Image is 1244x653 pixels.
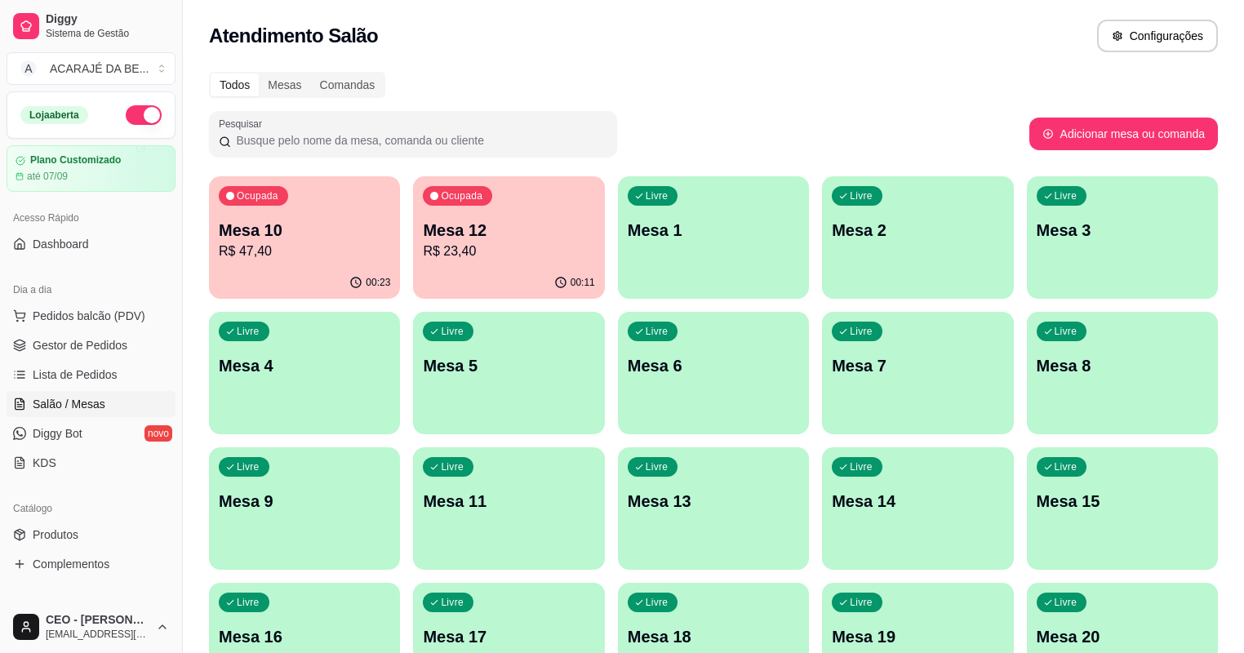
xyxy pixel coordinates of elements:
[441,325,464,338] p: Livre
[1037,490,1208,513] p: Mesa 15
[832,354,1003,377] p: Mesa 7
[259,73,310,96] div: Mesas
[30,154,121,167] article: Plano Customizado
[646,189,669,202] p: Livre
[7,277,175,303] div: Dia a dia
[33,236,89,252] span: Dashboard
[7,7,175,46] a: DiggySistema de Gestão
[1037,354,1208,377] p: Mesa 8
[822,312,1013,434] button: LivreMesa 7
[46,12,169,27] span: Diggy
[237,325,260,338] p: Livre
[832,490,1003,513] p: Mesa 14
[209,447,400,570] button: LivreMesa 9
[618,447,809,570] button: LivreMesa 13
[1097,20,1218,52] button: Configurações
[1029,118,1218,150] button: Adicionar mesa ou comanda
[7,52,175,85] button: Select a team
[7,551,175,577] a: Complementos
[850,460,873,473] p: Livre
[237,189,278,202] p: Ocupada
[7,607,175,646] button: CEO - [PERSON_NAME][EMAIL_ADDRESS][DOMAIN_NAME]
[46,628,149,641] span: [EMAIL_ADDRESS][DOMAIN_NAME]
[46,613,149,628] span: CEO - [PERSON_NAME]
[1055,460,1077,473] p: Livre
[7,450,175,476] a: KDS
[628,354,799,377] p: Mesa 6
[1027,176,1218,299] button: LivreMesa 3
[628,625,799,648] p: Mesa 18
[618,176,809,299] button: LivreMesa 1
[1037,219,1208,242] p: Mesa 3
[219,117,268,131] label: Pesquisar
[1037,625,1208,648] p: Mesa 20
[413,447,604,570] button: LivreMesa 11
[646,596,669,609] p: Livre
[231,132,607,149] input: Pesquisar
[413,176,604,299] button: OcupadaMesa 12R$ 23,4000:11
[832,625,1003,648] p: Mesa 19
[1027,312,1218,434] button: LivreMesa 8
[311,73,384,96] div: Comandas
[237,460,260,473] p: Livre
[209,312,400,434] button: LivreMesa 4
[33,526,78,543] span: Produtos
[628,490,799,513] p: Mesa 13
[33,308,145,324] span: Pedidos balcão (PDV)
[423,490,594,513] p: Mesa 11
[33,337,127,353] span: Gestor de Pedidos
[7,391,175,417] a: Salão / Mesas
[237,596,260,609] p: Livre
[33,556,109,572] span: Complementos
[219,490,390,513] p: Mesa 9
[7,205,175,231] div: Acesso Rápido
[7,231,175,257] a: Dashboard
[618,312,809,434] button: LivreMesa 6
[46,27,169,40] span: Sistema de Gestão
[33,366,118,383] span: Lista de Pedidos
[219,242,390,261] p: R$ 47,40
[7,420,175,446] a: Diggy Botnovo
[441,596,464,609] p: Livre
[7,145,175,192] a: Plano Customizadoaté 07/09
[219,354,390,377] p: Mesa 4
[209,176,400,299] button: OcupadaMesa 10R$ 47,4000:23
[211,73,259,96] div: Todos
[1055,325,1077,338] p: Livre
[209,23,378,49] h2: Atendimento Salão
[50,60,149,77] div: ACARAJÉ DA BE ...
[33,396,105,412] span: Salão / Mesas
[7,522,175,548] a: Produtos
[126,105,162,125] button: Alterar Status
[423,242,594,261] p: R$ 23,40
[441,189,482,202] p: Ocupada
[850,596,873,609] p: Livre
[646,325,669,338] p: Livre
[7,495,175,522] div: Catálogo
[366,276,390,289] p: 00:23
[20,106,88,124] div: Loja aberta
[413,312,604,434] button: LivreMesa 5
[423,354,594,377] p: Mesa 5
[20,60,37,77] span: A
[1055,596,1077,609] p: Livre
[219,219,390,242] p: Mesa 10
[33,425,82,442] span: Diggy Bot
[850,189,873,202] p: Livre
[423,625,594,648] p: Mesa 17
[441,460,464,473] p: Livre
[1055,189,1077,202] p: Livre
[571,276,595,289] p: 00:11
[628,219,799,242] p: Mesa 1
[822,176,1013,299] button: LivreMesa 2
[850,325,873,338] p: Livre
[219,625,390,648] p: Mesa 16
[33,455,56,471] span: KDS
[7,332,175,358] a: Gestor de Pedidos
[423,219,594,242] p: Mesa 12
[7,362,175,388] a: Lista de Pedidos
[1027,447,1218,570] button: LivreMesa 15
[822,447,1013,570] button: LivreMesa 14
[646,460,669,473] p: Livre
[832,219,1003,242] p: Mesa 2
